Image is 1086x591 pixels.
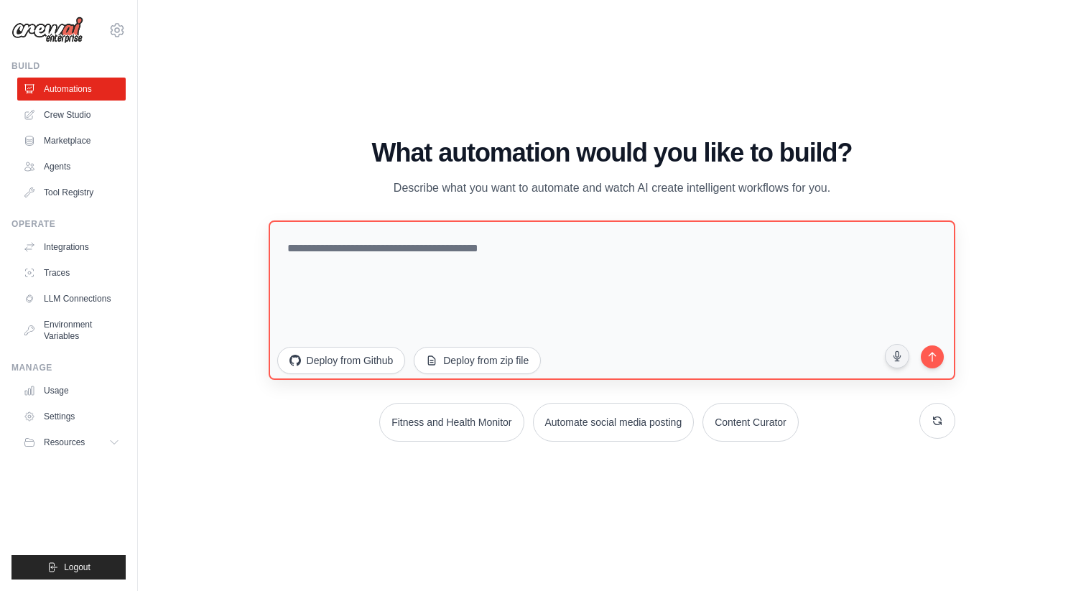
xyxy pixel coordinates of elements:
div: Operate [11,218,126,230]
a: LLM Connections [17,287,126,310]
a: Usage [17,379,126,402]
button: Deploy from zip file [414,347,541,374]
span: Logout [64,562,90,573]
a: Marketplace [17,129,126,152]
h1: What automation would you like to build? [269,139,956,167]
button: Content Curator [702,403,799,442]
div: Build [11,60,126,72]
a: Environment Variables [17,313,126,348]
a: Integrations [17,236,126,259]
button: Fitness and Health Monitor [379,403,524,442]
span: Resources [44,437,85,448]
a: Settings [17,405,126,428]
a: Agents [17,155,126,178]
button: Logout [11,555,126,580]
button: Automate social media posting [533,403,695,442]
a: Traces [17,261,126,284]
a: Crew Studio [17,103,126,126]
p: Describe what you want to automate and watch AI create intelligent workflows for you. [371,179,853,197]
img: Logo [11,17,83,44]
button: Deploy from Github [277,347,406,374]
a: Tool Registry [17,181,126,204]
div: Manage [11,362,126,373]
a: Automations [17,78,126,101]
button: Resources [17,431,126,454]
